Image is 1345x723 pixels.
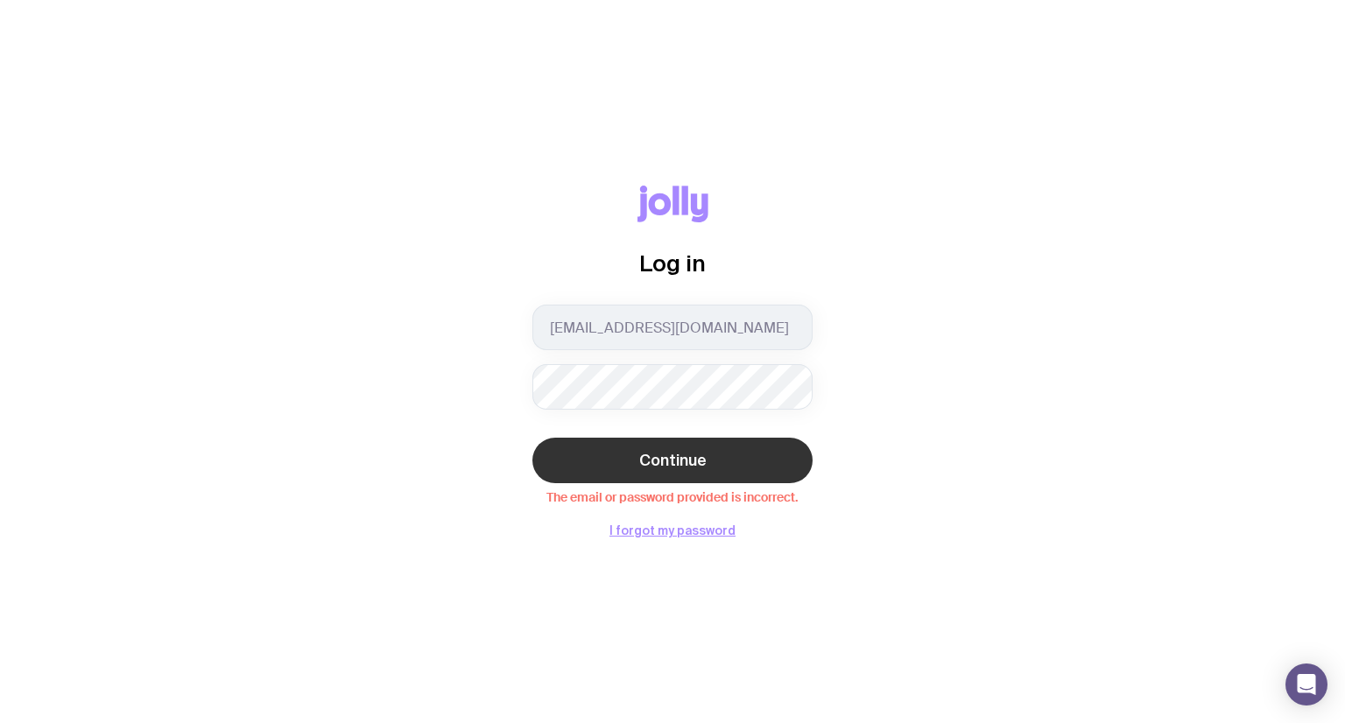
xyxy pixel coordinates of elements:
input: you@email.com [532,305,813,350]
span: Continue [639,450,707,471]
span: Log in [639,250,706,276]
span: The email or password provided is incorrect. [532,487,813,504]
button: Continue [532,438,813,483]
div: Open Intercom Messenger [1285,663,1327,705]
button: I forgot my password [609,523,736,537]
